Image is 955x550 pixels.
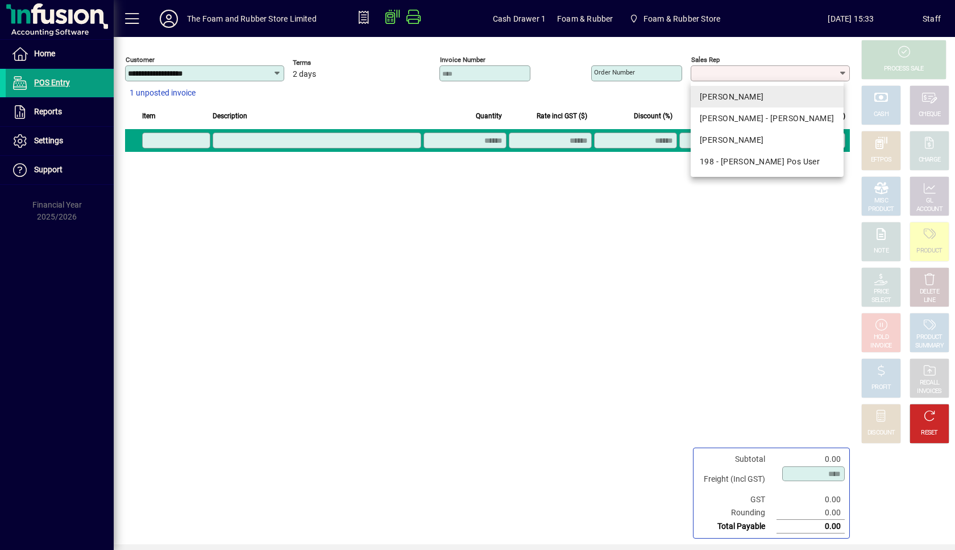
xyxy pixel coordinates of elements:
[921,429,938,437] div: RESET
[6,98,114,126] a: Reports
[698,506,777,520] td: Rounding
[920,288,939,296] div: DELETE
[919,156,941,164] div: CHARGE
[698,520,777,534] td: Total Payable
[130,87,196,99] span: 1 unposted invoice
[34,49,55,58] span: Home
[916,205,942,214] div: ACCOUNT
[874,288,889,296] div: PRICE
[213,110,247,122] span: Description
[691,151,844,172] mat-option: 198 - Shane Pos User
[700,91,834,103] div: [PERSON_NAME]
[594,68,635,76] mat-label: Order number
[917,387,941,396] div: INVOICES
[691,56,720,64] mat-label: Sales rep
[868,205,894,214] div: PRODUCT
[634,110,672,122] span: Discount (%)
[700,156,834,168] div: 198 - [PERSON_NAME] Pos User
[924,296,935,305] div: LINE
[6,127,114,155] a: Settings
[125,83,200,104] button: 1 unposted invoice
[493,10,546,28] span: Cash Drawer 1
[557,10,613,28] span: Foam & Rubber
[691,107,844,129] mat-option: EMMA - Emma Ormsby
[698,453,777,466] td: Subtotal
[874,197,888,205] div: MISC
[777,493,845,506] td: 0.00
[187,10,317,28] div: The Foam and Rubber Store Limited
[874,247,888,255] div: NOTE
[884,65,924,73] div: PROCESS SALE
[537,110,587,122] span: Rate incl GST ($)
[870,342,891,350] div: INVOICE
[700,134,834,146] div: [PERSON_NAME]
[777,506,845,520] td: 0.00
[151,9,187,29] button: Profile
[919,110,940,119] div: CHEQUE
[6,156,114,184] a: Support
[779,10,923,28] span: [DATE] 15:33
[926,197,933,205] div: GL
[293,70,316,79] span: 2 days
[698,466,777,493] td: Freight (Incl GST)
[440,56,485,64] mat-label: Invoice number
[6,40,114,68] a: Home
[920,379,940,387] div: RECALL
[923,10,941,28] div: Staff
[34,78,70,87] span: POS Entry
[700,113,834,125] div: [PERSON_NAME] - [PERSON_NAME]
[777,520,845,534] td: 0.00
[698,493,777,506] td: GST
[126,56,155,64] mat-label: Customer
[874,110,888,119] div: CASH
[916,247,942,255] div: PRODUCT
[871,296,891,305] div: SELECT
[142,110,156,122] span: Item
[34,165,63,174] span: Support
[916,333,942,342] div: PRODUCT
[691,129,844,151] mat-option: SHANE - Shane
[34,107,62,116] span: Reports
[624,9,725,29] span: Foam & Rubber Store
[476,110,502,122] span: Quantity
[643,10,720,28] span: Foam & Rubber Store
[874,333,888,342] div: HOLD
[871,383,891,392] div: PROFIT
[777,453,845,466] td: 0.00
[867,429,895,437] div: DISCOUNT
[871,156,892,164] div: EFTPOS
[34,136,63,145] span: Settings
[691,86,844,107] mat-option: DAVE - Dave
[915,342,944,350] div: SUMMARY
[293,59,361,67] span: Terms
